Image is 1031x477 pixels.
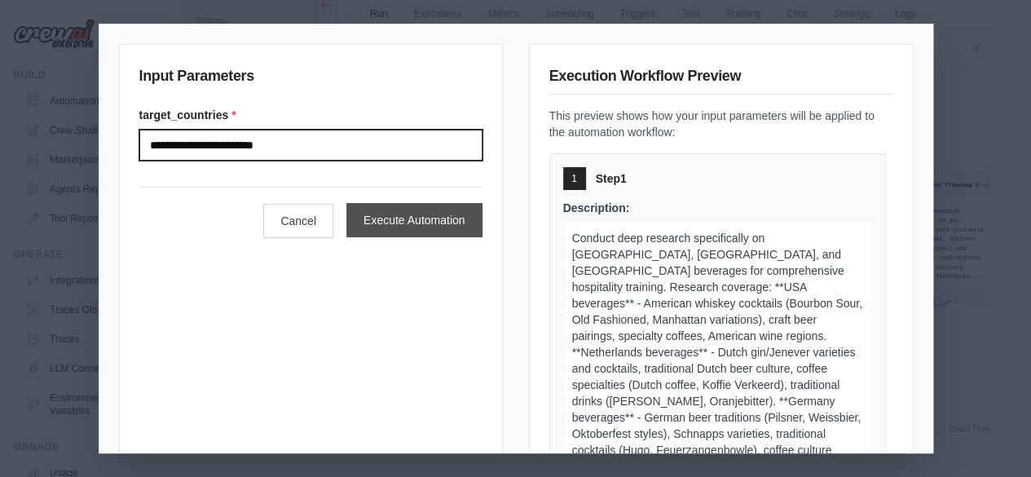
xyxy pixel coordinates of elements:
button: Execute Automation [346,203,482,237]
span: Step 1 [596,170,627,187]
h3: Execution Workflow Preview [549,64,892,95]
span: Description: [563,201,630,214]
h3: Input Parameters [139,64,482,94]
span: 1 [571,172,577,185]
label: target_countries [139,107,482,123]
iframe: Chat Widget [949,399,1031,477]
p: This preview shows how your input parameters will be applied to the automation workflow: [549,108,892,140]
